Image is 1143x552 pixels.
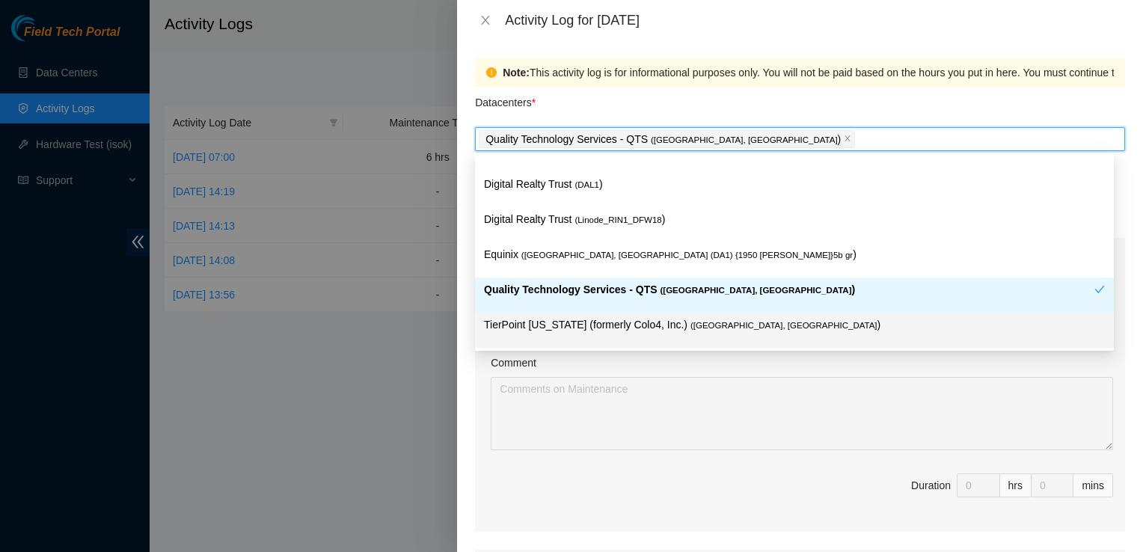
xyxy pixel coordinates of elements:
[491,377,1113,450] textarea: Comment
[660,286,851,295] span: ( [GEOGRAPHIC_DATA], [GEOGRAPHIC_DATA]
[521,251,853,260] span: ( [GEOGRAPHIC_DATA], [GEOGRAPHIC_DATA] (DA1) {1950 [PERSON_NAME]}5b gr
[479,14,491,26] span: close
[503,64,530,81] strong: Note:
[651,135,838,144] span: ( [GEOGRAPHIC_DATA], [GEOGRAPHIC_DATA]
[491,355,536,371] label: Comment
[1000,473,1032,497] div: hrs
[484,211,1105,228] p: Digital Realty Trust )
[475,87,536,111] p: Datacenters
[1094,284,1105,295] span: check
[844,135,851,144] span: close
[484,281,1094,298] p: Quality Technology Services - QTS )
[475,13,496,28] button: Close
[484,246,1105,263] p: Equinix )
[484,316,1105,334] p: TierPoint [US_STATE] (formerly Colo4, Inc.) )
[1073,473,1113,497] div: mins
[574,180,599,189] span: ( DAL1
[505,12,1125,28] div: Activity Log for [DATE]
[486,67,497,78] span: exclamation-circle
[574,215,661,224] span: ( Linode_RIN1_DFW18
[690,321,877,330] span: ( [GEOGRAPHIC_DATA], [GEOGRAPHIC_DATA]
[911,477,951,494] div: Duration
[485,131,841,148] p: Quality Technology Services - QTS )
[484,176,1105,193] p: Digital Realty Trust )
